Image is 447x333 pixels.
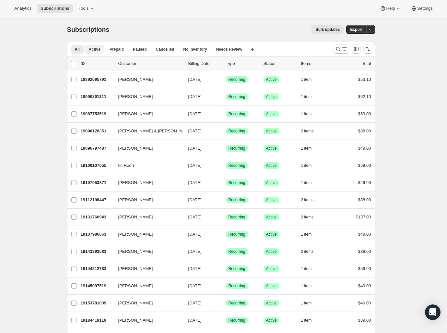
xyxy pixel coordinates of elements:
[81,76,113,83] p: 18892095791
[118,231,153,238] span: [PERSON_NAME]
[229,129,245,134] span: Recurring
[14,6,31,11] span: Analytics
[301,180,312,185] span: 1 item
[301,264,319,273] button: 1 item
[81,214,113,220] p: 19131760943
[301,249,314,254] span: 2 items
[114,109,179,119] button: [PERSON_NAME]
[89,47,100,52] span: Active
[352,44,361,54] button: Customize table column order and visibility
[301,75,319,84] button: 1 item
[417,6,433,11] span: Settings
[301,283,312,289] span: 1 item
[386,6,395,11] span: Help
[266,197,277,203] span: Active
[81,231,113,238] p: 19137986863
[301,178,319,187] button: 1 item
[356,215,371,219] span: $137.00
[358,111,371,116] span: $59.00
[301,197,314,203] span: 2 items
[81,162,113,169] p: 19100107055
[118,60,183,67] p: Customer
[358,266,371,271] span: $59.00
[188,249,202,254] span: [DATE]
[118,128,207,134] span: [PERSON_NAME] & [PERSON_NAME] [DATE]
[114,143,179,154] button: [PERSON_NAME]
[266,180,277,185] span: Active
[301,111,312,117] span: 1 item
[81,283,113,289] p: 19145097519
[229,111,245,117] span: Recurring
[266,129,277,134] span: Active
[188,301,202,305] span: [DATE]
[358,163,371,168] span: $59.00
[188,77,202,82] span: [DATE]
[81,127,371,136] div: 19090178351[PERSON_NAME] & [PERSON_NAME] [DATE][DATE]SuccessRecurringSuccessActive2 items$88.00
[188,111,202,116] span: [DATE]
[301,129,314,134] span: 2 items
[358,301,371,305] span: $49.00
[81,195,371,204] div: 19112198447[PERSON_NAME][DATE]SuccessRecurringSuccessActive2 items$88.00
[114,160,179,171] button: tin Rodri
[301,316,319,325] button: 1 item
[118,93,153,100] span: [PERSON_NAME]
[114,195,179,205] button: [PERSON_NAME]
[114,298,179,308] button: [PERSON_NAME]
[266,283,277,289] span: Active
[229,146,245,151] span: Recurring
[229,232,245,237] span: Recurring
[118,265,153,272] span: [PERSON_NAME]
[229,215,245,220] span: Recurring
[188,94,202,99] span: [DATE]
[358,197,371,202] span: $88.00
[188,215,202,219] span: [DATE]
[118,283,153,289] span: [PERSON_NAME]
[301,144,319,153] button: 1 item
[114,92,179,102] button: [PERSON_NAME]
[247,45,258,54] button: Create new view
[363,44,372,54] button: Sort the results
[81,92,371,101] div: 18990891311[PERSON_NAME][DATE]SuccessRecurringSuccessActive1 item$62.10
[114,178,179,188] button: [PERSON_NAME]
[81,179,113,186] p: 19107053871
[266,111,277,117] span: Active
[229,301,245,306] span: Recurring
[118,197,153,203] span: [PERSON_NAME]
[358,249,371,254] span: $88.00
[188,232,202,237] span: [DATE]
[114,212,179,222] button: [PERSON_NAME]
[110,47,124,52] span: Prepaid
[114,281,179,291] button: [PERSON_NAME]
[216,47,242,52] span: Needs Review
[118,179,153,186] span: [PERSON_NAME]
[81,93,113,100] p: 18990891311
[266,249,277,254] span: Active
[346,25,366,34] button: Export
[229,266,245,271] span: Recurring
[81,299,371,308] div: 19153781039[PERSON_NAME][DATE]SuccessRecurringSuccessActive1 item$49.00
[358,318,371,323] span: $39.00
[301,213,321,222] button: 2 items
[118,317,153,324] span: [PERSON_NAME]
[301,318,312,323] span: 1 item
[81,197,113,203] p: 19112198447
[334,44,349,54] button: Search and filter results
[81,230,371,239] div: 19137986863[PERSON_NAME][DATE]SuccessRecurringSuccessActive1 item$49.00
[81,265,113,272] p: 19144212783
[188,129,202,133] span: [DATE]
[114,229,179,240] button: [PERSON_NAME]
[266,301,277,306] span: Active
[301,92,319,101] button: 1 item
[301,299,319,308] button: 1 item
[315,27,340,32] span: Bulk updates
[301,247,321,256] button: 2 items
[81,247,371,256] div: 19143393583[PERSON_NAME][DATE]SuccessRecurringSuccessActive2 items$88.00
[301,266,312,271] span: 1 item
[362,60,371,67] p: Total
[114,74,179,85] button: [PERSON_NAME]
[301,301,312,306] span: 1 item
[358,77,371,82] span: $53.10
[301,161,319,170] button: 1 item
[266,146,277,151] span: Active
[78,6,88,11] span: Tools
